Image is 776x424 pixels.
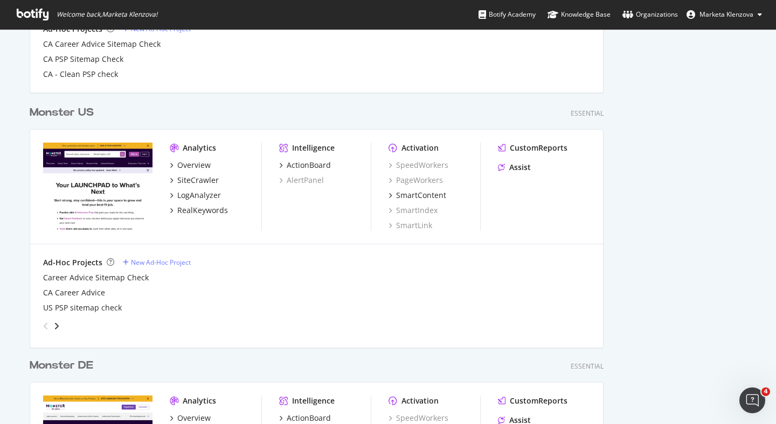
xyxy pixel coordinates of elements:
[498,143,567,153] a: CustomReports
[498,162,531,173] a: Assist
[622,9,678,20] div: Organizations
[279,175,324,186] a: AlertPanel
[170,160,211,171] a: Overview
[287,160,331,171] div: ActionBoard
[401,143,439,153] div: Activation
[177,190,221,201] div: LogAnalyzer
[177,205,228,216] div: RealKeywords
[43,39,161,50] a: CA Career Advice Sitemap Check
[177,175,219,186] div: SiteCrawler
[548,9,611,20] div: Knowledge Base
[279,160,331,171] a: ActionBoard
[30,105,94,121] div: Monster US
[389,190,446,201] a: SmartContent
[170,205,228,216] a: RealKeywords
[170,190,221,201] a: LogAnalyzer
[43,69,118,80] a: CA - Clean PSP check
[479,9,536,20] div: Botify Academy
[389,220,432,231] a: SmartLink
[43,302,122,313] a: US PSP sitemap check
[43,287,105,298] a: CA Career Advice
[177,413,211,423] div: Overview
[183,143,216,153] div: Analytics
[170,175,219,186] a: SiteCrawler
[761,387,770,396] span: 4
[389,413,448,423] a: SpeedWorkers
[131,258,191,267] div: New Ad-Hoc Project
[389,160,448,171] a: SpeedWorkers
[571,362,604,371] div: Essential
[396,190,446,201] div: SmartContent
[39,317,53,335] div: angle-left
[401,395,439,406] div: Activation
[571,109,604,118] div: Essential
[43,257,102,268] div: Ad-Hoc Projects
[510,143,567,153] div: CustomReports
[57,10,157,19] span: Welcome back, Marketa Klenzova !
[498,395,567,406] a: CustomReports
[292,395,335,406] div: Intelligence
[177,160,211,171] div: Overview
[53,321,60,331] div: angle-right
[292,143,335,153] div: Intelligence
[43,143,153,230] img: www.monster.com
[43,54,123,65] a: CA PSP Sitemap Check
[389,205,438,216] a: SmartIndex
[739,387,765,413] iframe: Intercom live chat
[170,413,211,423] a: Overview
[510,395,567,406] div: CustomReports
[30,105,98,121] a: Monster US
[183,395,216,406] div: Analytics
[287,413,331,423] div: ActionBoard
[678,6,771,23] button: Marketa Klenzova
[123,258,191,267] a: New Ad-Hoc Project
[30,358,93,373] div: Monster DE
[30,358,98,373] a: Monster DE
[279,413,331,423] a: ActionBoard
[699,10,753,19] span: Marketa Klenzova
[389,175,443,186] a: PageWorkers
[509,162,531,173] div: Assist
[43,272,149,283] a: Career Advice Sitemap Check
